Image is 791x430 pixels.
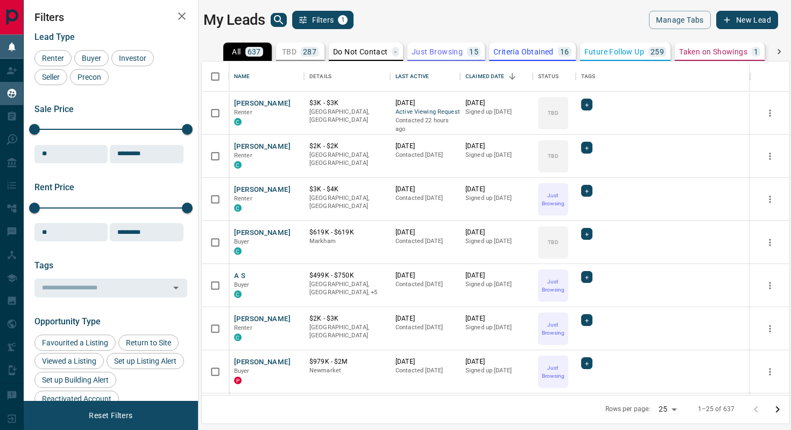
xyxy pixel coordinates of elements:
[38,357,100,365] span: Viewed a Listing
[234,118,242,126] div: condos.ca
[74,50,109,66] div: Buyer
[110,357,180,365] span: Set up Listing Alert
[539,321,567,337] p: Just Browsing
[234,367,250,374] span: Buyer
[309,366,385,375] p: Newmarket
[234,271,245,281] button: A S
[70,69,109,85] div: Precon
[395,108,455,117] span: Active Viewing Request
[395,228,455,237] p: [DATE]
[395,194,455,203] p: Contacted [DATE]
[465,99,527,108] p: [DATE]
[282,48,296,56] p: TBD
[465,185,527,194] p: [DATE]
[395,99,455,108] p: [DATE]
[394,48,397,56] p: -
[465,323,527,332] p: Signed up [DATE]
[585,99,589,110] span: +
[585,228,589,239] span: +
[234,161,242,169] div: condos.ca
[465,237,527,246] p: Signed up [DATE]
[465,366,527,375] p: Signed up [DATE]
[309,142,385,151] p: $2K - $2K
[304,61,390,92] div: Details
[679,48,747,56] p: Taken on Showings
[234,204,242,212] div: condos.ca
[754,48,758,56] p: 1
[538,61,559,92] div: Status
[292,11,354,29] button: Filters1
[767,399,788,420] button: Go to next page
[651,48,664,56] p: 259
[581,185,592,197] div: +
[34,316,101,327] span: Opportunity Type
[309,323,385,340] p: [GEOGRAPHIC_DATA], [GEOGRAPHIC_DATA]
[271,13,287,27] button: search button
[234,357,291,367] button: [PERSON_NAME]
[581,61,596,92] div: Tags
[548,238,558,246] p: TBD
[412,48,463,56] p: Just Browsing
[395,323,455,332] p: Contacted [DATE]
[303,48,316,56] p: 287
[465,194,527,203] p: Signed up [DATE]
[469,48,478,56] p: 15
[581,228,592,240] div: +
[395,185,455,194] p: [DATE]
[234,247,242,255] div: condos.ca
[34,50,72,66] div: Renter
[234,152,252,159] span: Renter
[122,338,175,347] span: Return to Site
[548,109,558,117] p: TBD
[581,357,592,369] div: +
[34,182,74,192] span: Rent Price
[395,116,455,133] p: Contacted 22 hours ago
[465,357,527,366] p: [DATE]
[395,280,455,289] p: Contacted [DATE]
[38,394,115,403] span: Reactivated Account
[465,151,527,159] p: Signed up [DATE]
[762,191,778,207] button: more
[762,148,778,164] button: more
[309,280,385,297] p: Etobicoke, Midtown | Central, North York, West End, Toronto
[395,357,455,366] p: [DATE]
[34,11,187,24] h2: Filters
[34,32,75,42] span: Lead Type
[762,321,778,337] button: more
[533,61,576,92] div: Status
[38,376,112,384] span: Set up Building Alert
[34,372,116,388] div: Set up Building Alert
[168,280,183,295] button: Open
[698,405,734,414] p: 1–25 of 637
[395,366,455,375] p: Contacted [DATE]
[309,194,385,211] p: [GEOGRAPHIC_DATA], [GEOGRAPHIC_DATA]
[232,48,241,56] p: All
[505,69,520,84] button: Sort
[309,151,385,168] p: [GEOGRAPHIC_DATA], [GEOGRAPHIC_DATA]
[460,61,533,92] div: Claimed Date
[248,48,261,56] p: 637
[581,314,592,326] div: +
[465,142,527,151] p: [DATE]
[539,191,567,207] p: Just Browsing
[38,73,63,81] span: Seller
[34,69,67,85] div: Seller
[493,48,554,56] p: Criteria Obtained
[234,334,242,341] div: condos.ca
[111,50,154,66] div: Investor
[38,338,112,347] span: Favourited a Listing
[34,104,74,114] span: Sale Price
[38,54,68,63] span: Renter
[581,271,592,283] div: +
[762,234,778,251] button: more
[234,195,252,202] span: Renter
[107,353,184,369] div: Set up Listing Alert
[234,238,250,245] span: Buyer
[234,185,291,195] button: [PERSON_NAME]
[395,61,429,92] div: Last Active
[339,16,347,24] span: 1
[234,142,291,152] button: [PERSON_NAME]
[762,278,778,294] button: more
[234,324,252,331] span: Renter
[395,271,455,280] p: [DATE]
